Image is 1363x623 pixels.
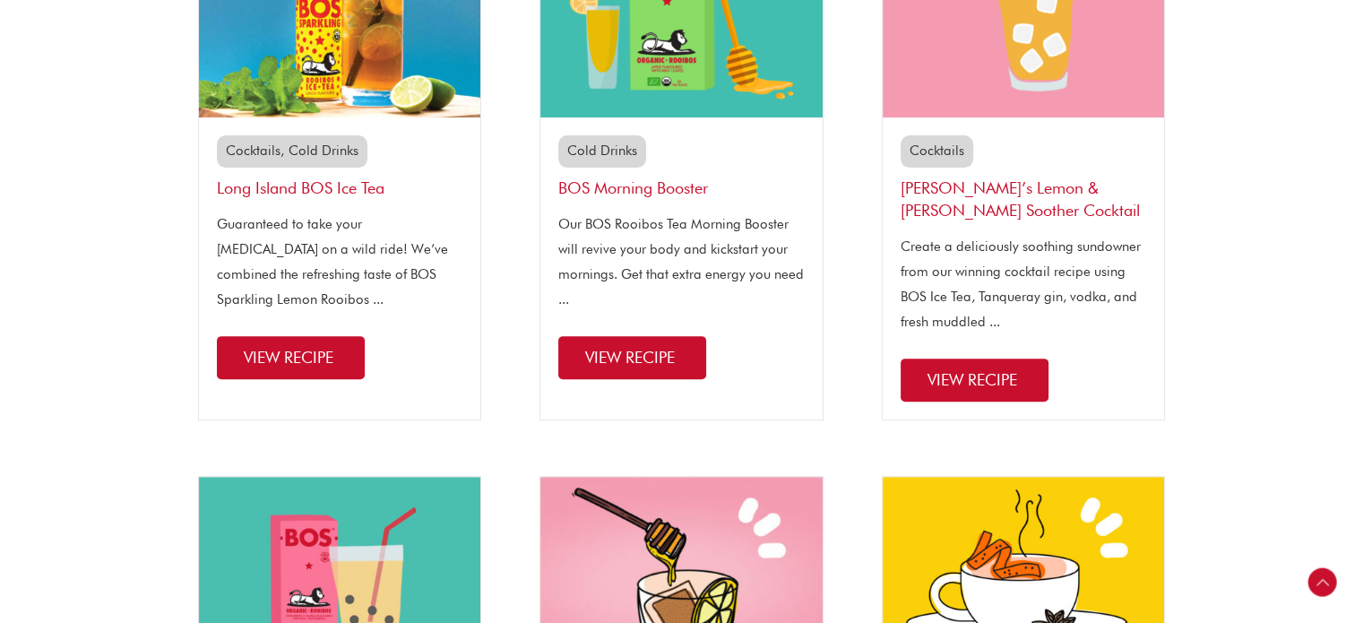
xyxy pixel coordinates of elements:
a: [PERSON_NAME]’s Lemon & [PERSON_NAME] Soother Cocktail [901,178,1140,220]
a: Cocktails [226,143,280,159]
a: Cocktails [910,143,964,159]
span: View Recipe [585,348,675,367]
span: View Recipe [244,348,333,367]
p: Create a deliciously soothing sundowner from our winning cocktail recipe using BOS Ice Tea, Tanqu... [901,235,1147,334]
a: Cold Drinks [289,143,358,159]
a: Long Island BOS Ice Tea [217,178,384,197]
a: Read more about Vuyo’s Lemon & Rosemary Soother Cocktail [901,359,1048,402]
p: Guaranteed to take your [MEDICAL_DATA] on a wild ride! We’ve combined the refreshing taste of BOS... [217,212,463,312]
a: Read more about Long Island BOS Ice Tea [217,336,365,379]
span: View Recipe [927,370,1017,389]
p: Our BOS Rooibos Tea Morning Booster will revive your body and kickstart your mornings. Get that e... [558,212,805,312]
a: Read more about BOS Morning Booster [558,336,706,379]
a: BOS Morning Booster [558,178,708,197]
a: Cold Drinks [567,143,637,159]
